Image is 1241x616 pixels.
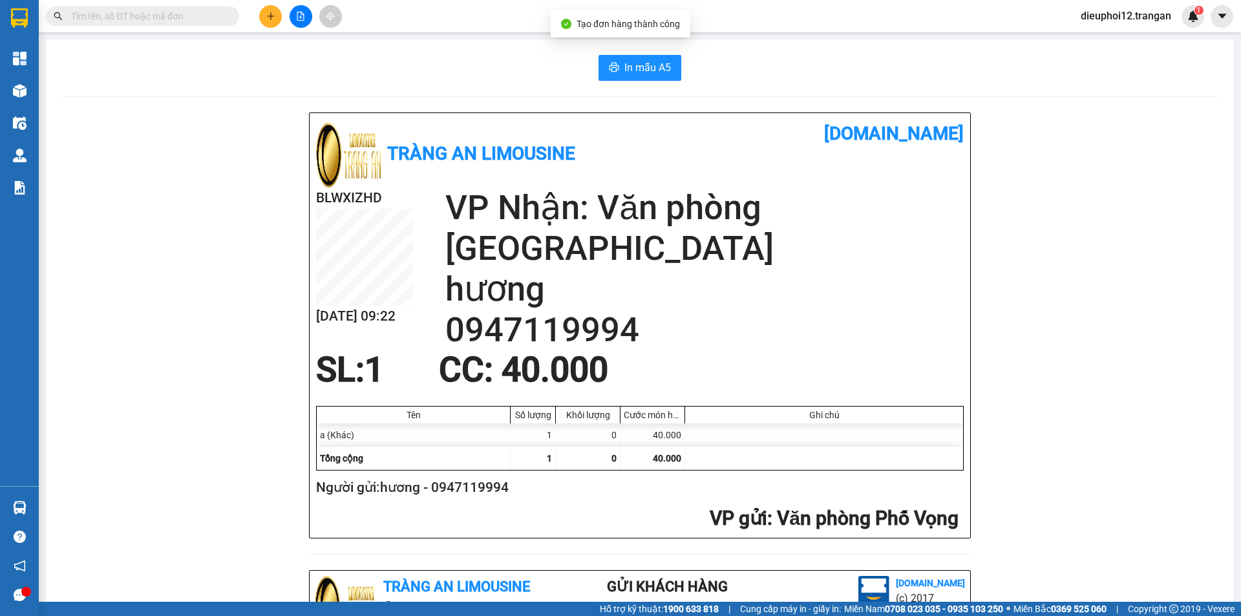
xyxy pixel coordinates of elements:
[383,601,394,611] span: environment
[710,507,767,529] span: VP gửi
[624,410,681,420] div: Cước món hàng
[71,9,224,23] input: Tìm tên, số ĐT hoặc mã đơn
[1006,606,1010,611] span: ⚪️
[1196,6,1201,15] span: 1
[13,116,27,130] img: warehouse-icon
[319,5,342,28] button: aim
[611,453,617,463] span: 0
[317,423,511,447] div: a (Khác)
[316,505,959,532] h2: : Văn phòng Phố Vọng
[620,423,685,447] div: 40.000
[296,12,305,21] span: file-add
[896,578,965,588] b: [DOMAIN_NAME]
[663,604,719,614] strong: 1900 633 818
[624,59,671,76] span: In mẫu A5
[561,19,571,29] span: check-circle
[607,579,728,595] b: Gửi khách hàng
[599,55,681,81] button: printerIn mẫu A5
[316,477,959,498] h2: Người gửi: hương - 0947119994
[316,123,381,187] img: logo.jpg
[1070,8,1182,24] span: dieuphoi12.trangan
[13,501,27,515] img: warehouse-icon
[320,453,363,463] span: Tổng cộng
[514,410,552,420] div: Số lượng
[316,306,413,327] h2: [DATE] 09:22
[556,423,620,447] div: 0
[316,350,365,390] span: SL:
[365,350,384,390] span: 1
[431,350,616,389] div: CC : 40.000
[13,84,27,98] img: warehouse-icon
[1013,602,1107,616] span: Miền Bắc
[14,589,26,601] span: message
[1216,10,1228,22] span: caret-down
[320,410,507,420] div: Tên
[653,453,681,463] span: 40.000
[445,310,964,350] h2: 0947119994
[11,8,28,28] img: logo-vxr
[740,602,841,616] span: Cung cấp máy in - giấy in:
[609,62,619,74] span: printer
[54,12,63,21] span: search
[1169,604,1178,613] span: copyright
[14,531,26,543] span: question-circle
[728,602,730,616] span: |
[844,602,1003,616] span: Miền Nam
[290,5,312,28] button: file-add
[13,149,27,162] img: warehouse-icon
[511,423,556,447] div: 1
[1116,602,1118,616] span: |
[13,181,27,195] img: solution-icon
[14,560,26,572] span: notification
[896,590,965,606] li: (c) 2017
[858,576,889,607] img: logo.jpg
[547,453,552,463] span: 1
[824,123,964,144] b: [DOMAIN_NAME]
[688,410,960,420] div: Ghi chú
[577,19,680,29] span: Tạo đơn hàng thành công
[445,187,964,269] h2: VP Nhận: Văn phòng [GEOGRAPHIC_DATA]
[387,143,575,164] b: Tràng An Limousine
[1051,604,1107,614] strong: 0369 525 060
[316,187,413,209] h2: BLWXIZHD
[885,604,1003,614] strong: 0708 023 035 - 0935 103 250
[259,5,282,28] button: plus
[1187,10,1199,22] img: icon-new-feature
[559,410,617,420] div: Khối lượng
[600,602,719,616] span: Hỗ trợ kỹ thuật:
[326,12,335,21] span: aim
[13,52,27,65] img: dashboard-icon
[445,269,964,310] h2: hương
[1211,5,1233,28] button: caret-down
[383,579,530,595] b: Tràng An Limousine
[266,12,275,21] span: plus
[1194,6,1204,15] sup: 1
